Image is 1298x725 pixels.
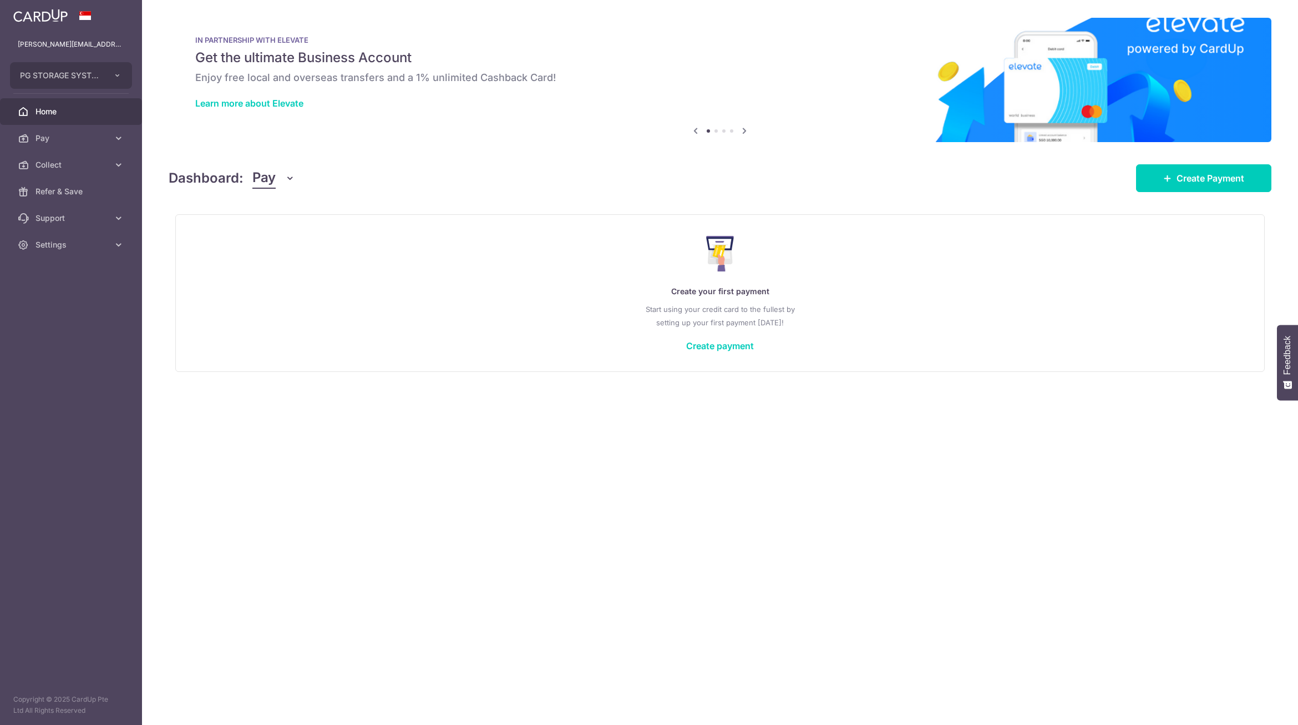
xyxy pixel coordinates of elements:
[1277,325,1298,400] button: Feedback - Show survey
[198,285,1242,298] p: Create your first payment
[36,159,109,170] span: Collect
[1282,336,1292,375] span: Feedback
[252,168,276,189] span: Pay
[706,236,734,271] img: Make Payment
[36,133,109,144] span: Pay
[20,70,102,81] span: PG STORAGE SYSTEMS PTE. LTD.
[10,62,132,89] button: PG STORAGE SYSTEMS PTE. LTD.
[169,168,244,188] h4: Dashboard:
[169,18,1271,142] img: Renovation banner
[36,186,109,197] span: Refer & Save
[1136,164,1271,192] a: Create Payment
[36,106,109,117] span: Home
[36,239,109,250] span: Settings
[198,303,1242,329] p: Start using your credit card to the fullest by setting up your first payment [DATE]!
[195,36,1245,44] p: IN PARTNERSHIP WITH ELEVATE
[195,71,1245,84] h6: Enjoy free local and overseas transfers and a 1% unlimited Cashback Card!
[1177,172,1244,185] span: Create Payment
[13,9,68,22] img: CardUp
[195,98,303,109] a: Learn more about Elevate
[686,340,754,351] a: Create payment
[18,39,124,50] p: [PERSON_NAME][EMAIL_ADDRESS][PERSON_NAME][DOMAIN_NAME]
[252,168,295,189] button: Pay
[195,49,1245,67] h5: Get the ultimate Business Account
[36,213,109,224] span: Support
